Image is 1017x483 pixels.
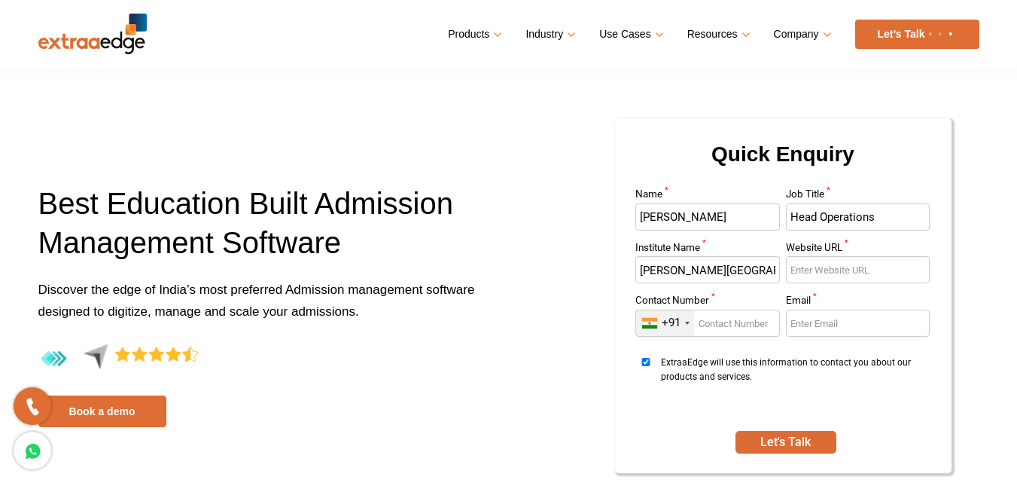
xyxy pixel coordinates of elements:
span: ExtraaEdge will use this information to contact you about our products and services. [661,356,925,412]
label: Job Title [786,189,930,203]
label: Contact Number [635,295,780,310]
input: Enter Name [635,203,780,231]
label: Institute Name [635,243,780,257]
input: Enter Job Title [786,203,930,231]
a: Book a demo [38,396,166,427]
a: Let’s Talk [855,20,979,49]
span: Discover the edge of India’s most preferred Admission management software designed to digitize, m... [38,283,475,319]
label: Website URL [786,243,930,257]
input: Enter Website URL [786,256,930,283]
label: Email [786,295,930,310]
input: Enter Email [786,310,930,337]
input: Enter Contact Number [635,310,780,337]
a: Industry [525,23,573,45]
a: Use Cases [599,23,660,45]
div: +91 [662,316,681,330]
div: India (भारत): +91 [636,310,694,336]
a: Products [448,23,499,45]
a: Resources [687,23,748,45]
label: Name [635,189,780,203]
h1: Best Education Built Admission Management Software [38,184,498,279]
a: Company [774,23,829,45]
img: rating-by-customers [38,344,199,374]
button: SUBMIT [735,431,836,454]
input: Enter Institute Name [635,256,780,283]
input: ExtraaEdge will use this information to contact you about our products and services. [635,358,656,366]
h2: Quick Enquiry [633,136,933,189]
